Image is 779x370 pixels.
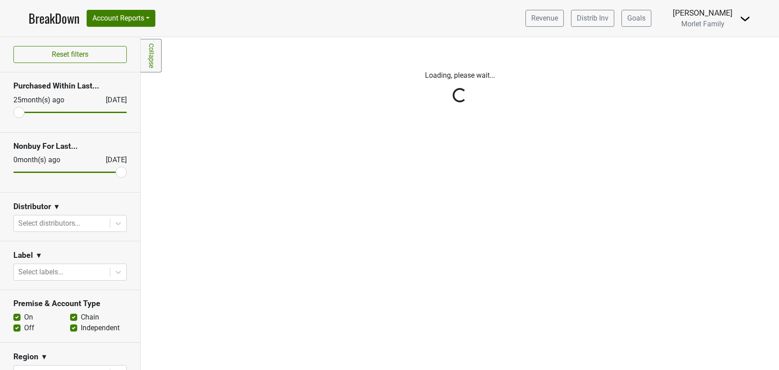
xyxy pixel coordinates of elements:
[681,20,725,28] span: Morlet Family
[29,9,79,28] a: BreakDown
[571,10,614,27] a: Distrib Inv
[141,39,162,72] a: Collapse
[87,10,155,27] button: Account Reports
[673,7,733,19] div: [PERSON_NAME]
[621,10,651,27] a: Goals
[525,10,564,27] a: Revenue
[740,13,750,24] img: Dropdown Menu
[212,70,708,81] p: Loading, please wait...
